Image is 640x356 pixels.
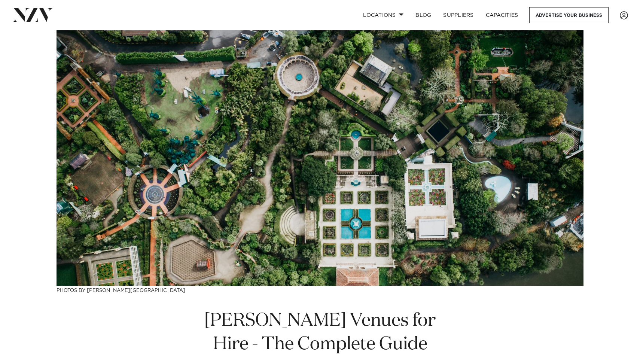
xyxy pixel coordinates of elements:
[409,7,437,23] a: BLOG
[12,8,53,22] img: nzv-logo.png
[529,7,609,23] a: Advertise your business
[57,286,583,294] h3: Photos by [PERSON_NAME][GEOGRAPHIC_DATA]
[480,7,524,23] a: Capacities
[57,30,583,286] img: Hamilton Venues for Hire - The Complete Guide
[357,7,409,23] a: Locations
[437,7,479,23] a: SUPPLIERS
